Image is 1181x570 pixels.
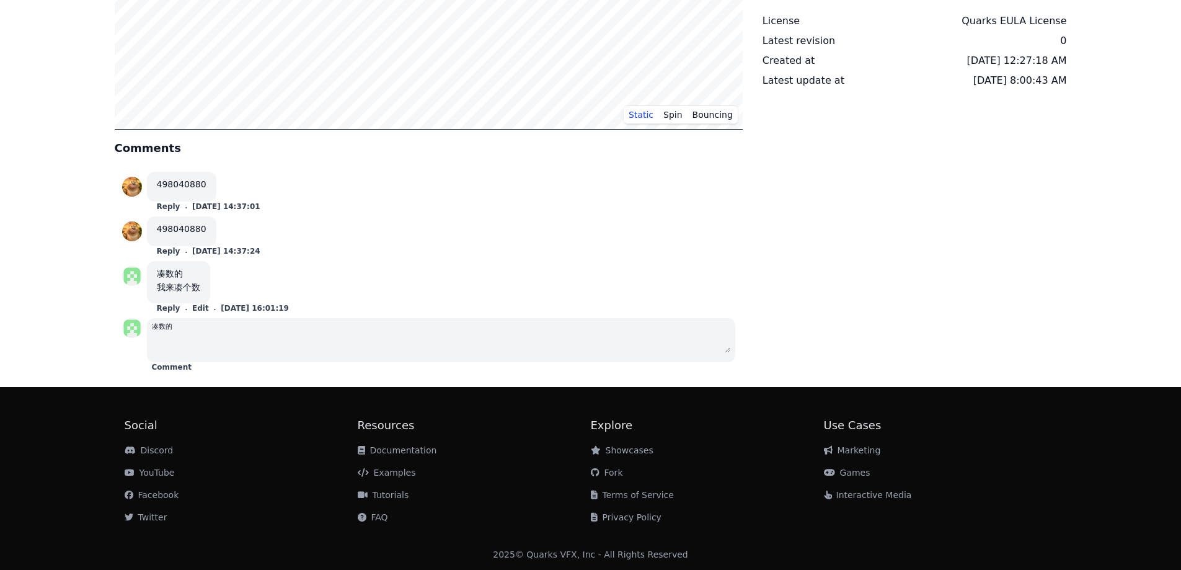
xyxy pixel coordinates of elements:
[967,53,1067,68] div: [DATE] 12:27:18 AM
[125,490,179,500] a: Facebook
[157,224,206,234] a: 498040880
[824,490,912,500] a: Interactive Media
[122,177,142,197] img: profile
[493,548,688,561] div: 2025 © Quarks VFX, Inc - All Rights Reserved
[122,266,142,286] img: profile
[763,33,835,48] div: Latest revision
[185,203,187,211] small: .
[763,14,800,29] div: License
[115,140,743,157] h4: Comments
[125,417,358,434] h2: Social
[658,105,688,124] button: Spin
[122,318,142,338] img: profile
[192,303,209,313] button: Edit
[157,269,183,278] a: 凑数的
[763,73,844,88] div: Latest update at
[185,305,187,313] small: .
[358,468,416,478] a: Examples
[125,512,167,522] a: Twitter
[824,468,870,478] a: Games
[157,281,200,293] div: 我来凑个数
[358,490,409,500] a: Tutorials
[358,445,437,455] a: Documentation
[591,468,623,478] a: Fork
[192,246,260,256] button: [DATE] 14:37:24
[688,105,738,124] button: Bouncing
[152,362,192,372] button: Comment
[214,305,216,313] small: .
[591,417,824,434] h2: Explore
[122,221,142,241] img: profile
[1060,33,1066,48] div: 0
[157,246,180,256] button: Reply
[157,179,206,189] a: 498040880
[591,512,661,522] a: Privacy Policy
[763,53,815,68] div: Created at
[962,14,1066,29] div: Quarks EULA License
[624,105,658,124] button: Static
[358,417,591,434] h2: Resources
[591,490,674,500] a: Terms of Service
[221,303,289,313] button: [DATE] 16:01:19
[591,445,653,455] a: Showcases
[157,202,180,212] button: Reply
[824,417,1057,434] h2: Use Cases
[185,247,187,256] small: .
[973,73,1067,88] div: [DATE] 8:00:43 AM
[125,445,174,455] a: Discord
[824,445,881,455] a: Marketing
[192,202,260,212] button: [DATE] 14:37:01
[157,303,180,313] button: Reply
[358,512,388,522] a: FAQ
[125,468,175,478] a: YouTube
[152,323,172,331] small: 凑数的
